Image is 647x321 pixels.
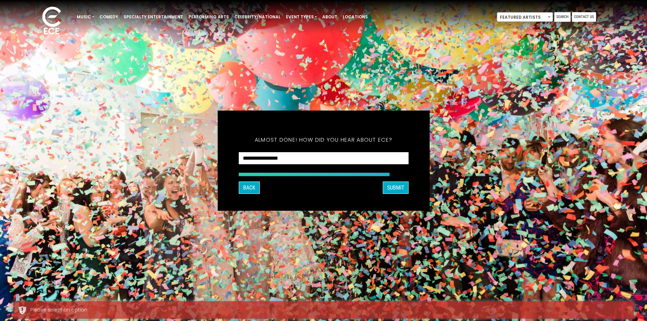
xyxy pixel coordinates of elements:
a: About [320,11,340,23]
a: Contact Us [572,12,596,22]
a: Celebrity/National [232,11,283,23]
button: Back [239,181,260,194]
a: Locations [340,11,371,23]
a: Music [74,11,97,23]
a: Specialty Entertainment [121,11,186,23]
a: Performing Arts [186,11,232,23]
img: ece_new_logo_whitev2-1.png [35,5,69,38]
select: How did you hear about ECE [239,152,409,164]
a: Comedy [97,11,121,23]
a: Event Types [283,11,320,23]
span: Featured Artists [497,12,553,22]
div: Please select an option [30,306,629,314]
span: Featured Artists [497,13,553,22]
h5: Almost done! How did you hear about ECE? [239,127,409,152]
button: SUBMIT [383,181,409,194]
a: Search [554,12,571,22]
